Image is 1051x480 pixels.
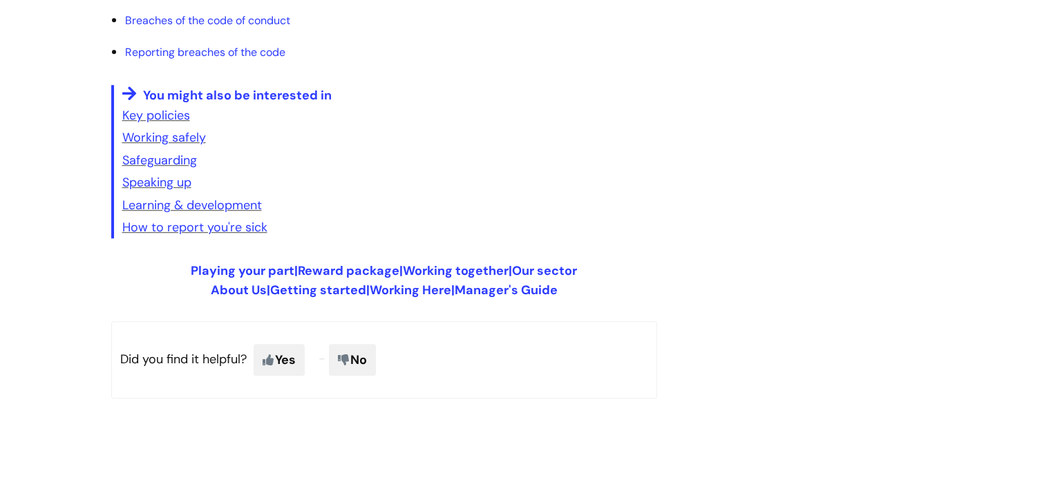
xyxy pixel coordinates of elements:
a: Working together [403,262,509,279]
p: Did you find it helpful? [111,321,657,399]
a: Working Here [370,282,451,298]
a: How to report you're sick [122,219,267,236]
a: About Us [211,282,267,298]
span: You might also be interested in [143,87,332,104]
a: Reporting breaches of the code [125,45,285,59]
span: | | | [211,282,558,298]
span: No [329,344,376,376]
a: Getting started [270,282,366,298]
a: Speaking up [122,174,191,191]
a: Safeguarding [122,152,197,169]
a: Our sector [512,262,577,279]
span: | | | [191,262,577,279]
span: Yes [254,344,305,376]
a: Reward package [298,262,399,279]
a: Playing your part [191,262,294,279]
a: Manager's Guide [455,282,558,298]
a: Working safely [122,129,206,146]
a: Learning & development [122,197,262,213]
a: Breaches of the code of conduct [125,13,290,28]
a: Key policies [122,107,190,124]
